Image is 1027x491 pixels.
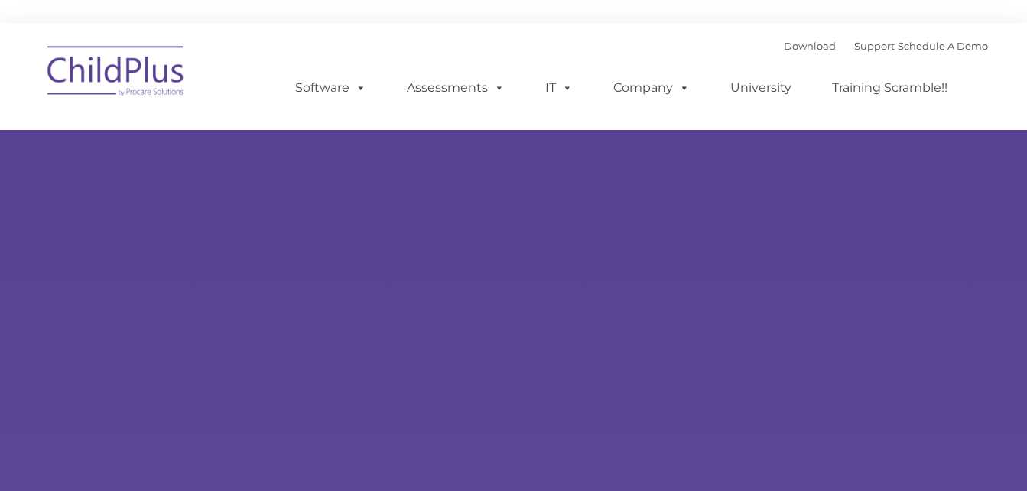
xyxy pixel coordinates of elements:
a: Company [598,73,705,103]
a: Assessments [392,73,520,103]
font: | [784,40,988,52]
a: University [715,73,807,103]
a: Schedule A Demo [898,40,988,52]
a: Software [280,73,382,103]
img: ChildPlus by Procare Solutions [40,35,193,112]
a: Support [854,40,895,52]
a: Download [784,40,836,52]
a: Training Scramble!! [817,73,963,103]
a: IT [530,73,588,103]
